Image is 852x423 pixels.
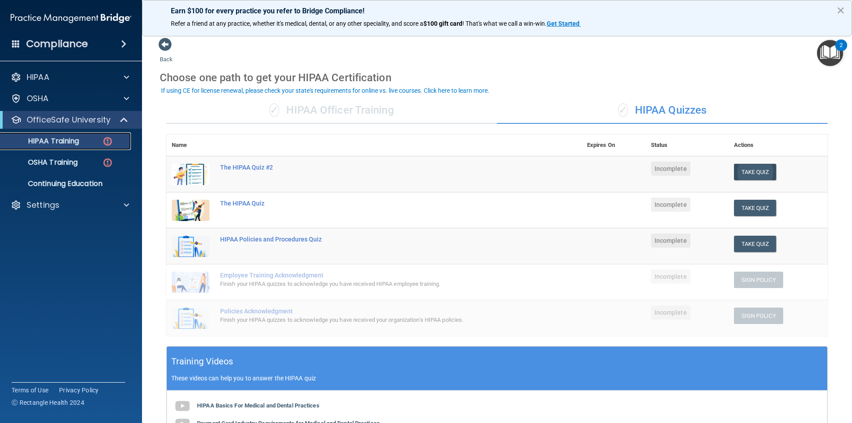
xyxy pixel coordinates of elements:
div: Finish your HIPAA quizzes to acknowledge you have received HIPAA employee training. [220,279,537,289]
button: Take Quiz [734,164,777,180]
span: Refer a friend at any practice, whether it's medical, dental, or any other speciality, and score a [171,20,423,27]
a: Privacy Policy [59,386,99,395]
span: Incomplete [651,233,690,248]
button: Take Quiz [734,200,777,216]
div: If using CE for license renewal, please check your state's requirements for online vs. live cours... [161,87,489,94]
p: HIPAA [27,72,49,83]
a: Get Started [547,20,581,27]
span: ! That's what we call a win-win. [462,20,547,27]
button: If using CE for license renewal, please check your state's requirements for online vs. live cours... [160,86,491,95]
h4: Compliance [26,38,88,50]
img: danger-circle.6113f641.png [102,136,113,147]
div: The HIPAA Quiz [220,200,537,207]
div: Policies Acknowledgment [220,308,537,315]
div: Employee Training Acknowledgment [220,272,537,279]
div: HIPAA Officer Training [166,97,497,124]
b: HIPAA Basics For Medical and Dental Practices [197,402,319,409]
button: Close [836,3,845,17]
p: Earn $100 for every practice you refer to Bridge Compliance! [171,7,823,15]
span: Incomplete [651,162,690,176]
th: Expires On [582,134,646,156]
a: Back [160,45,173,63]
button: Take Quiz [734,236,777,252]
a: Terms of Use [12,386,48,395]
span: Incomplete [651,305,690,320]
a: OfficeSafe University [11,115,129,125]
h5: Training Videos [171,354,233,369]
strong: Get Started [547,20,580,27]
button: Sign Policy [734,308,783,324]
img: PMB logo [11,9,131,27]
img: gray_youtube_icon.38fcd6cc.png [174,397,191,415]
a: OSHA [11,93,129,104]
span: ✓ [618,103,628,117]
img: danger-circle.6113f641.png [102,157,113,168]
p: OSHA [27,93,49,104]
p: OfficeSafe University [27,115,110,125]
span: Incomplete [651,269,690,284]
span: ✓ [269,103,279,117]
div: HIPAA Quizzes [497,97,828,124]
a: HIPAA [11,72,129,83]
p: Settings [27,200,59,210]
div: The HIPAA Quiz #2 [220,164,537,171]
a: Settings [11,200,129,210]
button: Sign Policy [734,272,783,288]
p: These videos can help you to answer the HIPAA quiz [171,375,823,382]
p: OSHA Training [6,158,78,167]
button: Open Resource Center, 2 new notifications [817,40,843,66]
span: Ⓒ Rectangle Health 2024 [12,398,84,407]
th: Name [166,134,215,156]
div: Finish your HIPAA quizzes to acknowledge you have received your organization’s HIPAA policies. [220,315,537,325]
p: HIPAA Training [6,137,79,146]
th: Status [646,134,729,156]
div: 2 [840,45,843,57]
p: Continuing Education [6,179,127,188]
div: HIPAA Policies and Procedures Quiz [220,236,537,243]
span: Incomplete [651,198,690,212]
th: Actions [729,134,828,156]
strong: $100 gift card [423,20,462,27]
div: Choose one path to get your HIPAA Certification [160,65,834,91]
